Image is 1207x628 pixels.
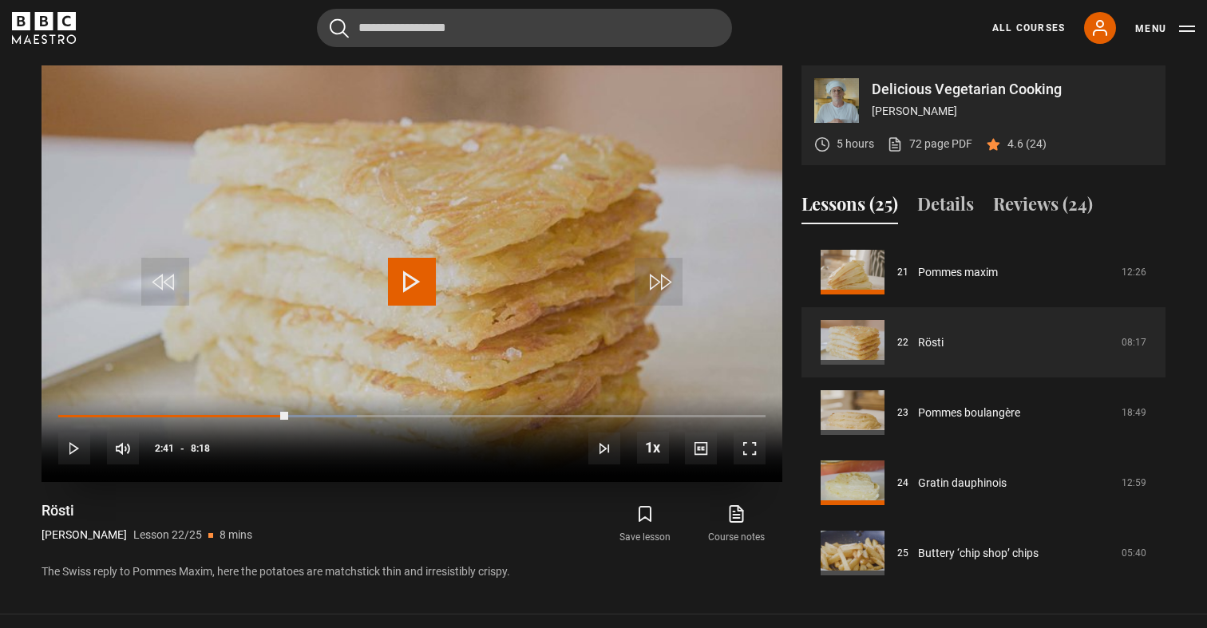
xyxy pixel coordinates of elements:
[42,563,782,580] p: The Swiss reply to Pommes Maxim, here the potatoes are matchstick thin and irresistibly crispy.
[872,103,1153,120] p: [PERSON_NAME]
[330,18,349,38] button: Submit the search query
[872,82,1153,97] p: Delicious Vegetarian Cooking
[42,501,252,520] h1: Rösti
[42,65,782,482] video-js: Video Player
[637,432,669,464] button: Playback Rate
[918,475,1007,492] a: Gratin dauphinois
[918,545,1039,562] a: Buttery ‘chip shop’ chips
[691,501,782,547] a: Course notes
[600,501,691,547] button: Save lesson
[734,432,766,464] button: Fullscreen
[992,21,1065,35] a: All Courses
[107,432,139,464] button: Mute
[588,432,620,464] button: Next Lesson
[133,527,202,543] p: Lesson 22/25
[191,434,210,463] span: 8:18
[685,432,717,464] button: Captions
[837,136,874,152] p: 5 hours
[1135,21,1195,37] button: Toggle navigation
[917,191,974,224] button: Details
[220,527,252,543] p: 8 mins
[918,405,1020,421] a: Pommes boulangère
[918,334,944,351] a: Rösti
[42,527,127,543] p: [PERSON_NAME]
[180,443,184,454] span: -
[993,191,1093,224] button: Reviews (24)
[317,9,732,47] input: Search
[801,191,898,224] button: Lessons (25)
[12,12,76,44] svg: BBC Maestro
[887,136,972,152] a: 72 page PDF
[918,264,998,281] a: Pommes maxim
[155,434,174,463] span: 2:41
[58,415,766,418] div: Progress Bar
[1007,136,1047,152] p: 4.6 (24)
[58,432,90,464] button: Play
